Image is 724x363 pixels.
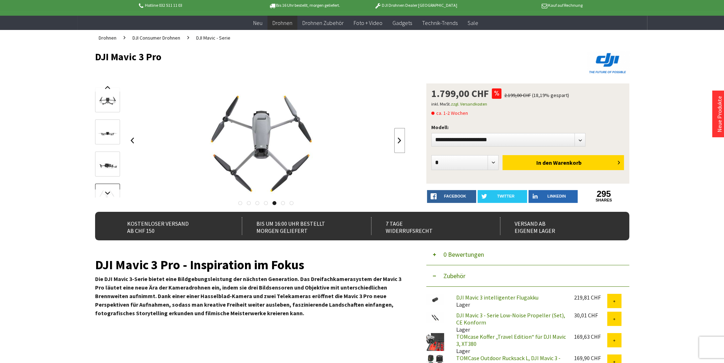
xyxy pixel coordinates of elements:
[497,194,515,198] span: twitter
[272,19,292,26] span: Drohnen
[248,16,267,30] a: Neu
[431,88,489,98] span: 1.799,00 CHF
[450,312,568,333] div: Lager
[472,1,583,10] p: Kauf auf Rechnung
[242,217,355,235] div: Bis um 16:00 Uhr bestellt Morgen geliefert
[302,19,344,26] span: Drohnen Zubehör
[249,1,360,10] p: Bis 16 Uhr bestellt, morgen geliefert.
[95,257,304,273] span: DJI Mavic 3 Pro - Inspiration im Fokus
[193,30,234,46] a: DJI Mavic - Serie
[99,35,116,41] span: Drohnen
[137,1,249,10] p: Hotline 032 511 11 03
[536,159,552,166] span: In den
[532,92,569,98] span: (18,19% gespart)
[371,217,485,235] div: 7 Tage Widerrufsrecht
[456,312,565,326] a: DJI Mavic 3 - Serie Low-Noise Propeller (Set), CE Konform
[574,354,607,362] div: 169,90 CHF
[456,294,538,301] a: DJI Mavic 3 intelligenter Flugakku
[95,30,120,46] a: Drohnen
[426,294,444,306] img: DJI Mavic 3 intelligenter Flugakku
[574,312,607,319] div: 30,01 CHF
[451,101,487,107] a: zzgl. Versandkosten
[431,123,624,132] p: Modell:
[349,16,387,30] a: Foto + Video
[528,190,578,203] a: LinkedIn
[427,190,476,203] a: facebook
[450,294,568,308] div: Lager
[426,312,444,323] img: DJI Mavic 3 - Serie Low-Noise Propeller (Set), CE Konform
[500,217,614,235] div: Versand ab eigenem Lager
[553,159,582,166] span: Warenkorb
[196,35,230,41] span: DJI Mavic - Serie
[426,244,629,265] button: 0 Bewertungen
[587,51,629,75] img: DJI
[450,333,568,354] div: Lager
[574,333,607,340] div: 169,63 CHF
[444,194,466,198] span: facebook
[456,333,566,347] a: TOMcase Koffer „Travel Edition“ für DJI Mavic 3, XT380
[132,35,180,41] span: DJI Consumer Drohnen
[95,275,401,317] strong: Die DJI Mavic 3-Serie bietet eine Bildgebungsleistung der nächsten Generation. Das Dreifachkamera...
[426,333,444,351] img: TOMcase Koffer „Travel Edition“ für DJI Mavic 3, XT380
[297,16,349,30] a: Drohnen Zubehör
[579,198,629,203] a: shares
[502,155,624,170] button: In den Warenkorb
[417,16,463,30] a: Technik-Trends
[431,109,468,117] span: ca. 1-2 Wochen
[360,1,471,10] p: DJI Drohnen Dealer [GEOGRAPHIC_DATA]
[716,96,723,132] a: Neue Produkte
[392,19,412,26] span: Gadgets
[426,265,629,287] button: Zubehör
[129,30,184,46] a: DJI Consumer Drohnen
[431,100,624,108] p: inkl. MwSt.
[95,51,522,62] h1: DJI Mavic 3 Pro
[478,190,527,203] a: twitter
[579,190,629,198] a: 295
[574,294,607,301] div: 219,81 CHF
[504,92,531,98] span: 2.199,00 CHF
[463,16,483,30] a: Sale
[113,217,226,235] div: Kostenloser Versand ab CHF 150
[267,16,297,30] a: Drohnen
[547,194,566,198] span: LinkedIn
[253,19,262,26] span: Neu
[354,19,382,26] span: Foto + Video
[387,16,417,30] a: Gadgets
[468,19,478,26] span: Sale
[422,19,458,26] span: Technik-Trends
